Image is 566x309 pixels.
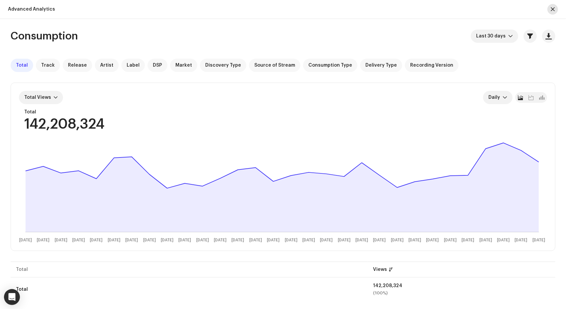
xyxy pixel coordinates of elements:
[320,238,333,242] text: [DATE]
[515,238,528,242] text: [DATE]
[373,291,550,295] div: (100%)
[143,238,156,242] text: [DATE]
[175,63,192,68] span: Market
[153,63,162,68] span: DSP
[391,238,404,242] text: [DATE]
[254,63,295,68] span: Source of Stream
[410,63,453,68] span: Recording Version
[285,238,297,242] text: [DATE]
[508,30,513,43] div: dropdown trigger
[462,238,474,242] text: [DATE]
[125,238,138,242] text: [DATE]
[161,238,173,242] text: [DATE]
[373,238,386,242] text: [DATE]
[302,238,315,242] text: [DATE]
[479,238,492,242] text: [DATE]
[488,91,503,104] span: Daily
[373,283,550,288] div: 142,208,324
[178,238,191,242] text: [DATE]
[205,63,241,68] span: Discovery Type
[196,238,209,242] text: [DATE]
[4,289,20,305] div: Open Intercom Messenger
[249,238,262,242] text: [DATE]
[409,238,421,242] text: [DATE]
[232,238,244,242] text: [DATE]
[426,238,439,242] text: [DATE]
[503,91,507,104] div: dropdown trigger
[214,238,226,242] text: [DATE]
[444,238,457,242] text: [DATE]
[365,63,397,68] span: Delivery Type
[127,63,140,68] span: Label
[308,63,352,68] span: Consumption Type
[338,238,350,242] text: [DATE]
[497,238,510,242] text: [DATE]
[100,63,113,68] span: Artist
[267,238,280,242] text: [DATE]
[533,238,545,242] text: [DATE]
[476,30,508,43] span: Last 30 days
[355,238,368,242] text: [DATE]
[108,238,120,242] text: [DATE]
